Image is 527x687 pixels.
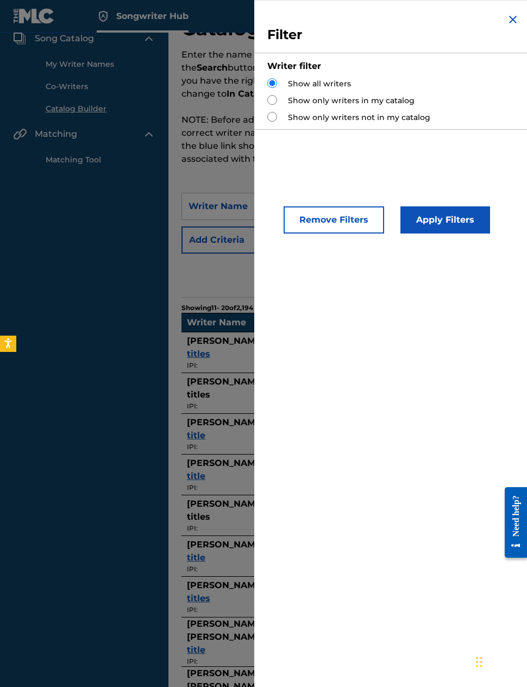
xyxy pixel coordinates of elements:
[46,81,155,92] a: Co-Writers
[142,32,155,45] img: expand
[187,499,267,509] span: [PERSON_NAME] :
[288,95,415,106] label: Show only writers in my catalog
[187,483,198,491] span: IPI:
[187,539,267,550] span: [PERSON_NAME] :
[476,646,482,678] div: Drag
[197,62,228,73] strong: Search
[142,128,155,141] img: expand
[227,89,273,99] strong: In Catalog
[189,200,286,213] div: Writer Name
[187,417,267,427] span: [PERSON_NAME] :
[46,103,155,115] a: Catalog Builder
[187,580,267,590] span: [PERSON_NAME] :
[267,61,321,71] strong: Writer filter
[187,336,267,346] span: [PERSON_NAME] :
[181,114,514,166] p: NOTE: Before adding a name to your catalog, please confirm it is the correct writer name by revie...
[187,524,198,532] span: IPI:
[187,657,198,665] span: IPI:
[181,193,514,297] form: Search Form
[506,60,519,73] img: expand
[181,226,313,254] button: Add Criteria
[181,48,514,100] p: Enter the name you wish to search in the Writer Name field, then click the button. From the resul...
[35,32,94,45] span: Song Catalog
[116,10,189,22] span: Songwriter Hub
[46,154,155,166] a: Matching Tool
[13,32,26,45] img: Song Catalog
[181,313,281,332] td: Writer Name
[35,128,77,141] span: Matching
[506,13,519,26] img: close
[13,8,55,24] img: MLC Logo
[187,606,198,614] span: IPI:
[13,32,94,45] a: Song CatalogSong Catalog
[288,78,351,90] label: Show all writers
[473,635,527,687] iframe: Chat Widget
[288,112,430,123] label: Show only writers not in my catalog
[187,619,267,642] span: [PERSON_NAME] [PERSON_NAME] :
[13,128,27,141] img: Matching
[497,478,527,568] iframe: Resource Center
[400,206,490,234] button: Apply Filters
[181,303,278,313] p: Showing 11 - 20 of 2,194 results
[187,458,267,468] span: [PERSON_NAME] :
[187,443,198,451] span: IPI:
[187,361,198,369] span: IPI:
[187,376,267,387] span: [PERSON_NAME] :
[97,10,110,23] img: Top Rightsholder
[46,59,155,70] a: My Writer Names
[284,206,384,234] button: Remove Filters
[187,402,198,410] span: IPI:
[187,565,198,573] span: IPI:
[267,27,519,43] h3: Filter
